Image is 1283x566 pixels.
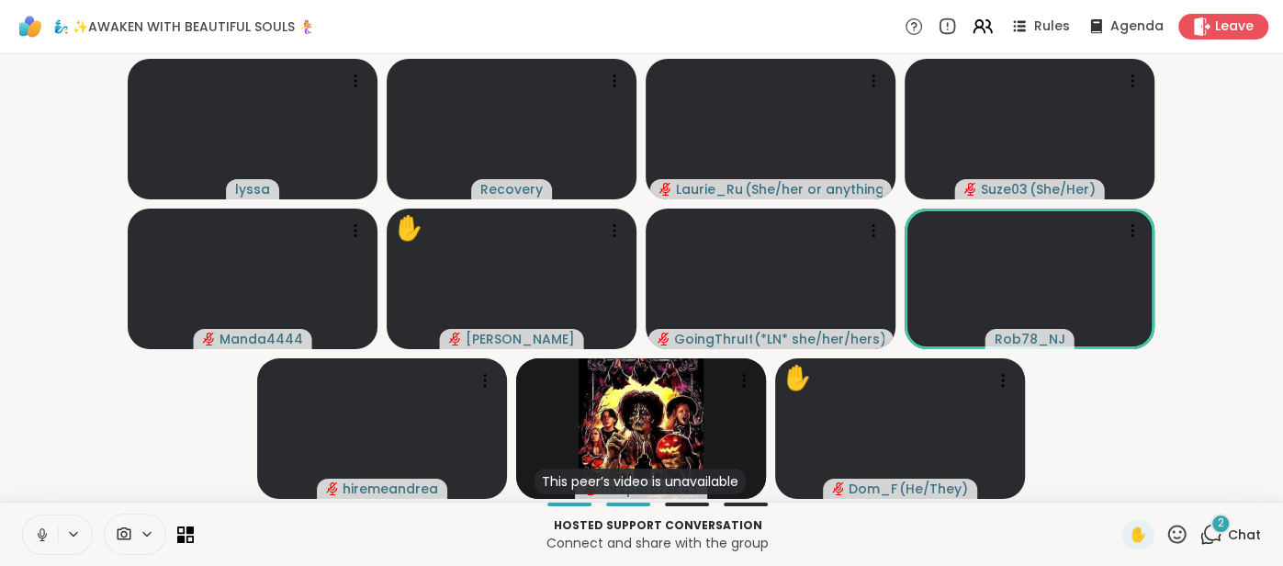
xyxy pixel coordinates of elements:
span: ( *LN* she/her/hers ) [754,330,883,348]
img: mrsperozek43 [579,358,703,499]
span: ( He/They ) [899,480,968,498]
span: Chat [1228,526,1261,544]
div: ✋ [782,360,812,396]
span: audio-muted [326,482,339,495]
span: Laurie_Ru [676,180,743,198]
div: This peer’s video is unavailable [535,469,746,494]
span: GoingThruIt [674,330,752,348]
span: ( She/Her ) [1030,180,1096,198]
img: ShareWell Logomark [15,11,46,42]
span: [PERSON_NAME] [466,330,575,348]
span: Manda4444 [219,330,303,348]
span: Leave [1215,17,1254,36]
span: hiremeandrea [343,480,438,498]
span: Rob78_NJ [995,330,1065,348]
span: 2 [1218,515,1224,531]
span: lyssa [235,180,270,198]
span: audio-muted [658,333,670,345]
div: ✋ [394,210,423,246]
span: audio-muted [203,333,216,345]
span: audio-muted [449,333,462,345]
span: audio-muted [964,183,977,196]
span: Agenda [1110,17,1164,36]
span: ( She/her or anything else ) [745,180,883,198]
p: Hosted support conversation [205,517,1110,534]
span: audio-muted [832,482,845,495]
span: Recovery [480,180,543,198]
span: ✋ [1129,524,1147,546]
span: Suze03 [981,180,1028,198]
span: 🧞‍♂️ ✨AWAKEN WITH BEAUTIFUL SOULS 🧜‍♀️ [53,17,314,36]
span: Dom_F [849,480,897,498]
span: Rules [1034,17,1070,36]
span: audio-muted [659,183,672,196]
p: Connect and share with the group [205,534,1110,552]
